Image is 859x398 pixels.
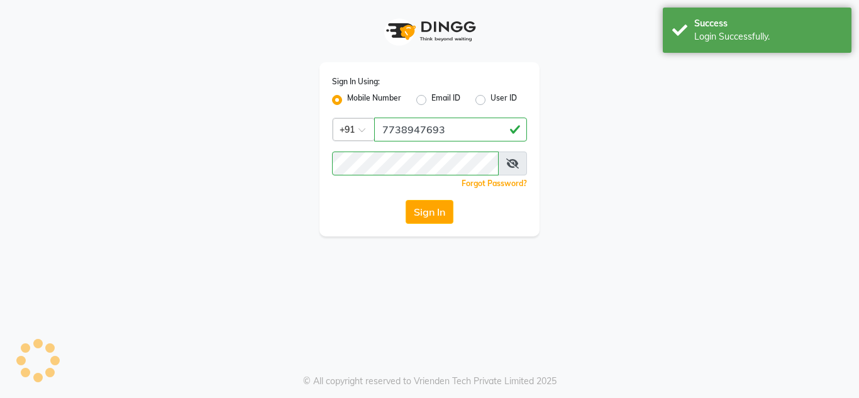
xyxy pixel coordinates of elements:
label: Email ID [431,92,460,108]
input: Username [332,152,499,175]
input: Username [374,118,527,141]
label: Mobile Number [347,92,401,108]
label: User ID [490,92,517,108]
button: Sign In [406,200,453,224]
a: Forgot Password? [462,179,527,188]
img: logo1.svg [379,13,480,50]
label: Sign In Using: [332,76,380,87]
div: Login Successfully. [694,30,842,43]
div: Success [694,17,842,30]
